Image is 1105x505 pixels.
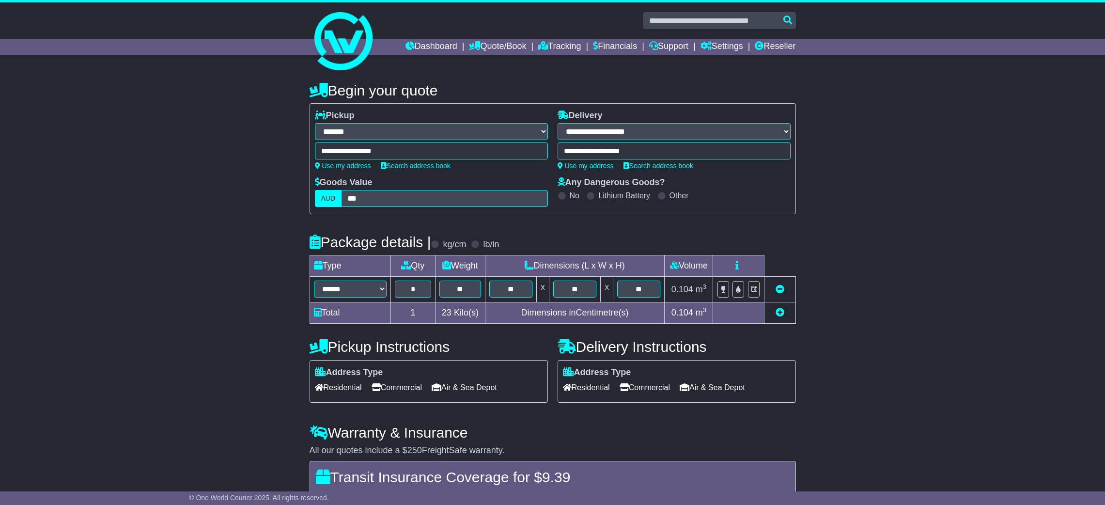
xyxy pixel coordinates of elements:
[372,380,422,395] span: Commercial
[669,191,689,200] label: Other
[563,380,610,395] span: Residential
[755,39,795,55] a: Reseller
[601,277,613,302] td: x
[671,308,693,317] span: 0.104
[315,162,371,170] a: Use my address
[315,380,362,395] span: Residential
[442,308,451,317] span: 23
[536,277,549,302] td: x
[432,380,497,395] span: Air & Sea Depot
[436,255,485,277] td: Weight
[310,302,390,323] td: Total
[696,308,707,317] span: m
[310,445,796,456] div: All our quotes include a $ FreightSafe warranty.
[405,39,457,55] a: Dashboard
[558,110,603,121] label: Delivery
[570,191,579,200] label: No
[315,367,383,378] label: Address Type
[671,284,693,294] span: 0.104
[558,339,796,355] h4: Delivery Instructions
[696,284,707,294] span: m
[538,39,581,55] a: Tracking
[310,234,431,250] h4: Package details |
[776,308,784,317] a: Add new item
[665,255,713,277] td: Volume
[593,39,637,55] a: Financials
[542,469,570,485] span: 9.39
[310,82,796,98] h4: Begin your quote
[485,255,665,277] td: Dimensions (L x W x H)
[316,469,790,485] h4: Transit Insurance Coverage for $
[315,190,342,207] label: AUD
[189,494,329,502] span: © One World Courier 2025. All rights reserved.
[315,177,373,188] label: Goods Value
[776,284,784,294] a: Remove this item
[443,239,466,250] label: kg/cm
[558,162,614,170] a: Use my address
[469,39,526,55] a: Quote/Book
[598,191,650,200] label: Lithium Battery
[485,302,665,323] td: Dimensions in Centimetre(s)
[623,162,693,170] a: Search address book
[310,339,548,355] h4: Pickup Instructions
[436,302,485,323] td: Kilo(s)
[700,39,743,55] a: Settings
[310,425,796,441] h4: Warranty & Insurance
[310,255,390,277] td: Type
[558,177,665,188] label: Any Dangerous Goods?
[703,283,707,290] sup: 3
[381,162,451,170] a: Search address book
[620,380,670,395] span: Commercial
[649,39,688,55] a: Support
[407,445,422,455] span: 250
[680,380,745,395] span: Air & Sea Depot
[703,306,707,314] sup: 3
[390,302,436,323] td: 1
[315,110,355,121] label: Pickup
[563,367,631,378] label: Address Type
[483,239,499,250] label: lb/in
[390,255,436,277] td: Qty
